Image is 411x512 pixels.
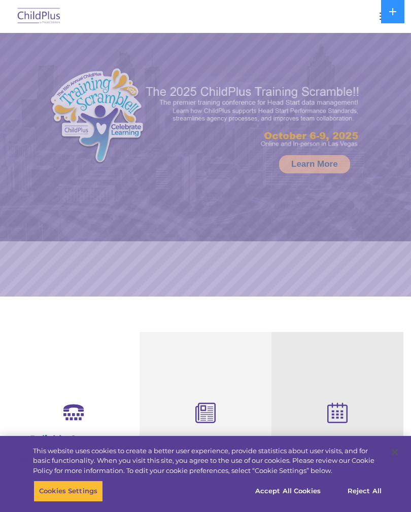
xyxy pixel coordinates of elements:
button: Accept All Cookies [250,481,326,502]
h4: Child Development Assessments in ChildPlus [147,435,264,468]
div: This website uses cookies to create a better user experience, provide statistics about user visit... [33,446,383,476]
button: Close [384,441,406,463]
button: Cookies Settings [33,481,103,502]
h4: Reliable Customer Support [15,433,132,456]
img: ChildPlus by Procare Solutions [15,5,63,28]
a: Learn More [279,155,350,173]
button: Reject All [333,481,396,502]
h4: Free Regional Meetings [279,435,396,446]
